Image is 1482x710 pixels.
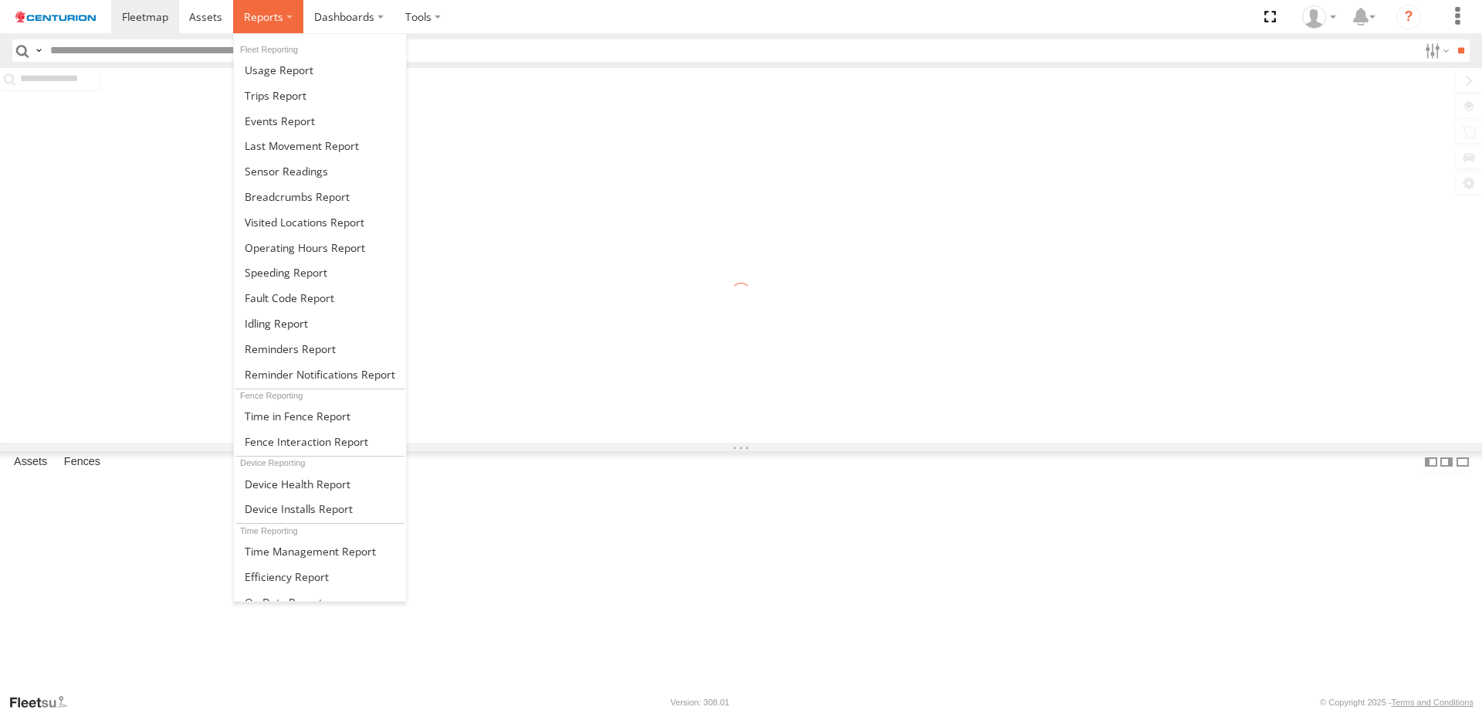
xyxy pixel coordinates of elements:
[234,133,406,158] a: Last Movement Report
[234,158,406,184] a: Sensor Readings
[234,260,406,285] a: Fleet Speed Report
[234,336,406,362] a: Reminders Report
[234,496,406,521] a: Device Installs Report
[1419,39,1452,62] label: Search Filter Options
[1320,698,1474,707] div: © Copyright 2025 -
[234,564,406,589] a: Efficiency Report
[234,538,406,564] a: Time Management Report
[671,698,729,707] div: Version: 308.01
[234,108,406,134] a: Full Events Report
[234,471,406,497] a: Device Health Report
[6,451,55,473] label: Assets
[56,451,108,473] label: Fences
[234,311,406,336] a: Idling Report
[1455,451,1470,474] label: Hide Summary Table
[1396,5,1421,29] i: ?
[234,589,406,615] a: On Duty Report
[1392,698,1474,707] a: Terms and Conditions
[234,235,406,260] a: Asset Operating Hours Report
[1423,451,1439,474] label: Dock Summary Table to the Left
[234,403,406,429] a: Time in Fences Report
[32,39,45,62] label: Search Query
[15,12,96,22] img: logo.svg
[234,285,406,311] a: Fault Code Report
[234,184,406,209] a: Breadcrumbs Report
[234,83,406,108] a: Trips Report
[234,429,406,454] a: Fence Interaction Report
[234,57,406,83] a: Usage Report
[234,209,406,235] a: Visited Locations Report
[1297,5,1342,29] div: Nora Pawlicka
[234,362,406,387] a: Service Reminder Notifications Report
[1439,451,1454,474] label: Dock Summary Table to the Right
[8,695,80,710] a: Visit our Website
